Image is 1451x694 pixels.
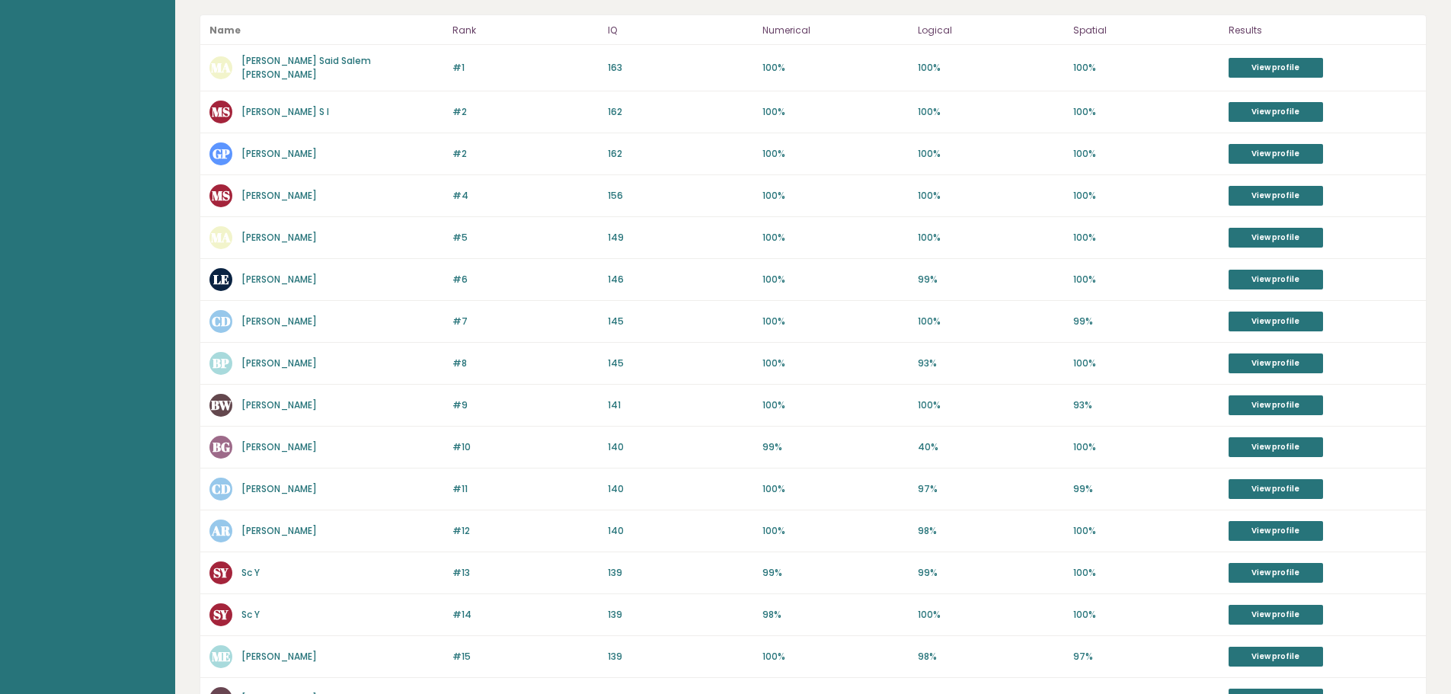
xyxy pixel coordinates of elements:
[918,61,1064,75] p: 100%
[452,105,599,119] p: #2
[762,608,909,622] p: 98%
[762,105,909,119] p: 100%
[762,21,909,40] p: Numerical
[762,650,909,664] p: 100%
[1073,650,1219,664] p: 97%
[608,21,754,40] p: IQ
[212,103,230,120] text: MS
[452,61,599,75] p: #1
[1073,398,1219,412] p: 93%
[211,59,231,76] text: MA
[1229,58,1323,78] a: View profile
[918,147,1064,161] p: 100%
[762,482,909,496] p: 100%
[918,566,1064,580] p: 99%
[608,105,754,119] p: 162
[608,147,754,161] p: 162
[1229,647,1323,667] a: View profile
[608,650,754,664] p: 139
[608,61,754,75] p: 163
[918,105,1064,119] p: 100%
[608,524,754,538] p: 140
[762,440,909,454] p: 99%
[1073,189,1219,203] p: 100%
[241,524,317,537] a: [PERSON_NAME]
[452,398,599,412] p: #9
[452,21,599,40] p: Rank
[1073,61,1219,75] p: 100%
[452,524,599,538] p: #12
[209,24,241,37] b: Name
[1229,479,1323,499] a: View profile
[241,357,317,369] a: [PERSON_NAME]
[211,396,232,414] text: BW
[608,273,754,286] p: 146
[213,270,229,288] text: LE
[918,398,1064,412] p: 100%
[1073,273,1219,286] p: 100%
[918,482,1064,496] p: 97%
[452,189,599,203] p: #4
[241,608,260,621] a: Sc Y
[918,357,1064,370] p: 93%
[1229,270,1323,289] a: View profile
[918,650,1064,664] p: 98%
[452,482,599,496] p: #11
[452,440,599,454] p: #10
[213,438,230,456] text: BG
[608,440,754,454] p: 140
[1229,563,1323,583] a: View profile
[452,566,599,580] p: #13
[1229,186,1323,206] a: View profile
[918,21,1064,40] p: Logical
[1229,312,1323,331] a: View profile
[918,315,1064,328] p: 100%
[608,482,754,496] p: 140
[213,606,229,623] text: SY
[241,315,317,328] a: [PERSON_NAME]
[608,566,754,580] p: 139
[1229,521,1323,541] a: View profile
[918,273,1064,286] p: 99%
[762,189,909,203] p: 100%
[608,189,754,203] p: 156
[211,522,231,539] text: AR
[213,564,229,581] text: SY
[918,524,1064,538] p: 98%
[1229,228,1323,248] a: View profile
[1073,440,1219,454] p: 100%
[452,315,599,328] p: #7
[241,105,329,118] a: [PERSON_NAME] S I
[241,189,317,202] a: [PERSON_NAME]
[212,187,230,204] text: MS
[241,566,260,579] a: Sc Y
[213,145,230,162] text: GP
[1073,608,1219,622] p: 100%
[762,566,909,580] p: 99%
[1229,102,1323,122] a: View profile
[1229,21,1417,40] p: Results
[452,147,599,161] p: #2
[918,231,1064,245] p: 100%
[241,398,317,411] a: [PERSON_NAME]
[241,54,371,81] a: [PERSON_NAME] Said Salem [PERSON_NAME]
[1073,482,1219,496] p: 99%
[762,524,909,538] p: 100%
[762,398,909,412] p: 100%
[608,608,754,622] p: 139
[452,608,599,622] p: #14
[762,147,909,161] p: 100%
[918,608,1064,622] p: 100%
[1229,144,1323,164] a: View profile
[452,273,599,286] p: #6
[452,650,599,664] p: #15
[241,650,317,663] a: [PERSON_NAME]
[608,398,754,412] p: 141
[452,231,599,245] p: #5
[1073,357,1219,370] p: 100%
[762,61,909,75] p: 100%
[213,354,229,372] text: BP
[241,440,317,453] a: [PERSON_NAME]
[762,357,909,370] p: 100%
[1073,105,1219,119] p: 100%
